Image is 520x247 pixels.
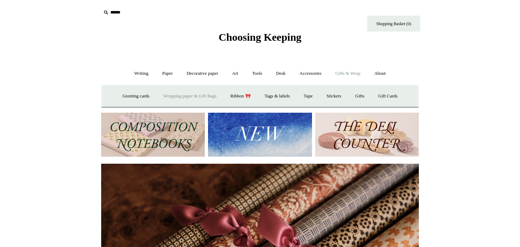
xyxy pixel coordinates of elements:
[128,64,155,83] a: Writing
[372,87,404,106] a: Gift Cards
[320,87,348,106] a: Stickers
[270,64,292,83] a: Desk
[156,64,179,83] a: Paper
[246,64,269,83] a: Tools
[219,31,301,43] span: Choosing Keeping
[224,87,257,106] a: Ribbon 🎀
[367,16,420,32] a: Shopping Basket (0)
[329,64,367,83] a: Gifts & Wrap
[297,87,319,106] a: Tape
[101,113,205,157] img: 202302 Composition ledgers.jpg__PID:69722ee6-fa44-49dd-a067-31375e5d54ec
[116,87,156,106] a: Greeting cards
[180,64,225,83] a: Decorative paper
[219,37,301,42] a: Choosing Keeping
[208,113,312,157] img: New.jpg__PID:f73bdf93-380a-4a35-bcfe-7823039498e1
[293,64,328,83] a: Accessories
[349,87,371,106] a: Gifts
[315,113,419,157] img: The Deli Counter
[368,64,392,83] a: About
[258,87,296,106] a: Tags & labels
[226,64,244,83] a: Art
[157,87,223,106] a: Wrapping paper & Gift Bags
